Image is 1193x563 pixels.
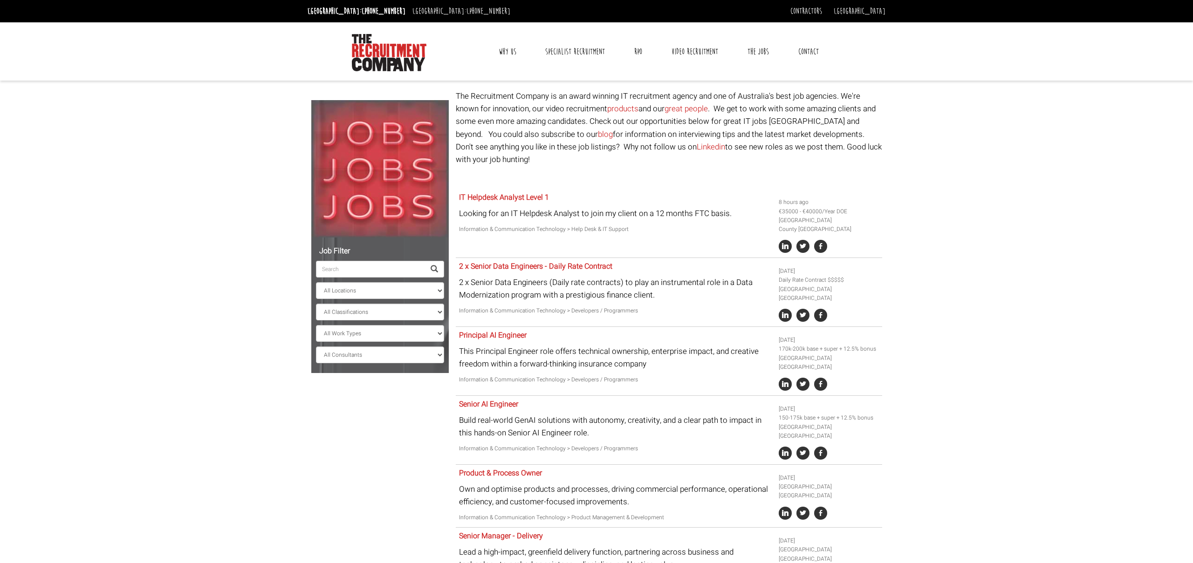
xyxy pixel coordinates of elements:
p: The Recruitment Company is an award winning IT recruitment agency and one of Australia's best job... [456,90,882,166]
a: Contact [791,40,826,63]
a: Senior Manager - Delivery [459,530,543,542]
a: Linkedin [697,141,725,153]
li: [GEOGRAPHIC_DATA]: [305,4,408,19]
a: Contractors [790,6,822,16]
li: [GEOGRAPHIC_DATA]: [410,4,513,19]
li: [GEOGRAPHIC_DATA] [GEOGRAPHIC_DATA] [779,545,878,563]
a: [PHONE_NUMBER] [466,6,510,16]
li: [DATE] [779,536,878,545]
img: The Recruitment Company [352,34,426,71]
img: Jobs, Jobs, Jobs [311,100,449,237]
a: Specialist Recruitment [538,40,612,63]
input: Search [316,261,425,278]
a: The Jobs [740,40,776,63]
a: [PHONE_NUMBER] [362,6,405,16]
a: products [607,103,638,115]
a: IT Helpdesk Analyst Level 1 [459,192,549,203]
li: 8 hours ago [779,198,878,207]
a: blog [598,129,613,140]
a: great people [665,103,708,115]
a: RPO [627,40,649,63]
a: Video Recruitment [665,40,725,63]
a: [GEOGRAPHIC_DATA] [834,6,885,16]
a: Why Us [492,40,523,63]
h5: Job Filter [316,247,444,256]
